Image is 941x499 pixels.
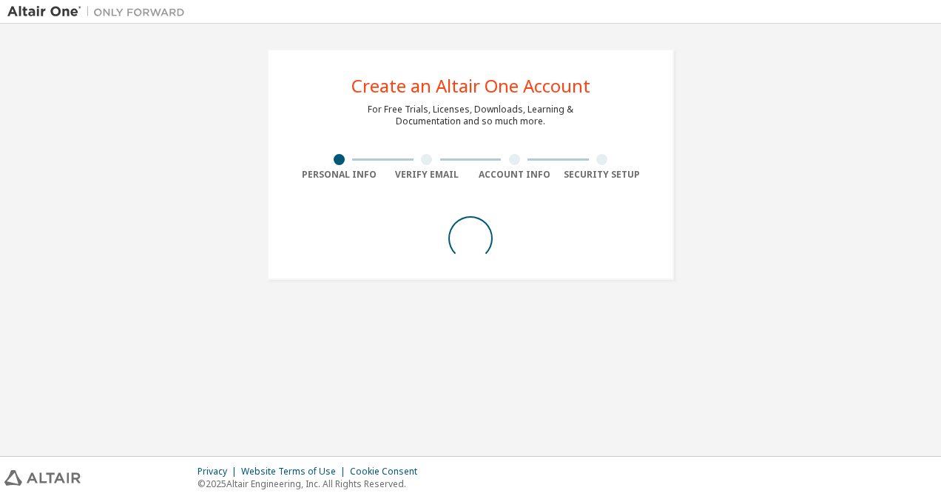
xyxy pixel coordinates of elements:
div: Personal Info [295,169,383,181]
div: Security Setup [559,169,647,181]
div: Account Info [470,169,559,181]
div: Verify Email [383,169,471,181]
div: Cookie Consent [350,466,426,478]
div: Website Terms of Use [241,466,350,478]
p: © 2025 Altair Engineering, Inc. All Rights Reserved. [198,478,426,490]
img: Altair One [7,4,192,19]
div: For Free Trials, Licenses, Downloads, Learning & Documentation and so much more. [368,104,573,127]
div: Create an Altair One Account [351,77,590,95]
div: Privacy [198,466,241,478]
img: altair_logo.svg [4,470,81,486]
